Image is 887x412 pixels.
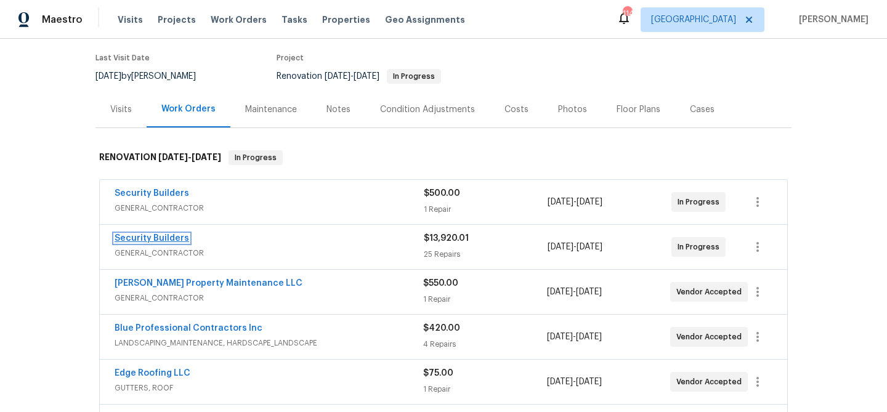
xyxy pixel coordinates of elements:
[192,153,221,161] span: [DATE]
[548,243,573,251] span: [DATE]
[281,15,307,24] span: Tasks
[676,331,747,343] span: Vendor Accepted
[547,288,573,296] span: [DATE]
[115,202,424,214] span: GENERAL_CONTRACTOR
[548,196,602,208] span: -
[423,324,460,333] span: $420.00
[577,198,602,206] span: [DATE]
[424,203,548,216] div: 1 Repair
[424,189,460,198] span: $500.00
[118,14,143,26] span: Visits
[623,7,631,20] div: 114
[95,69,211,84] div: by [PERSON_NAME]
[158,14,196,26] span: Projects
[245,103,297,116] div: Maintenance
[325,72,379,81] span: -
[277,72,441,81] span: Renovation
[504,103,529,116] div: Costs
[423,293,546,305] div: 1 Repair
[547,378,573,386] span: [DATE]
[676,286,747,298] span: Vendor Accepted
[676,376,747,388] span: Vendor Accepted
[617,103,660,116] div: Floor Plans
[115,279,302,288] a: [PERSON_NAME] Property Maintenance LLC
[576,333,602,341] span: [DATE]
[547,286,602,298] span: -
[547,376,602,388] span: -
[115,234,189,243] a: Security Builders
[388,73,440,80] span: In Progress
[558,103,587,116] div: Photos
[678,241,724,253] span: In Progress
[423,383,546,395] div: 1 Repair
[158,153,221,161] span: -
[115,247,424,259] span: GENERAL_CONTRACTOR
[158,153,188,161] span: [DATE]
[95,72,121,81] span: [DATE]
[385,14,465,26] span: Geo Assignments
[322,14,370,26] span: Properties
[576,378,602,386] span: [DATE]
[678,196,724,208] span: In Progress
[115,369,190,378] a: Edge Roofing LLC
[354,72,379,81] span: [DATE]
[325,72,350,81] span: [DATE]
[794,14,869,26] span: [PERSON_NAME]
[424,234,469,243] span: $13,920.01
[423,369,453,378] span: $75.00
[547,331,602,343] span: -
[115,292,423,304] span: GENERAL_CONTRACTOR
[547,333,573,341] span: [DATE]
[115,189,189,198] a: Security Builders
[211,14,267,26] span: Work Orders
[326,103,350,116] div: Notes
[95,54,150,62] span: Last Visit Date
[424,248,548,261] div: 25 Repairs
[651,14,736,26] span: [GEOGRAPHIC_DATA]
[115,337,423,349] span: LANDSCAPING_MAINTENANCE, HARDSCAPE_LANDSCAPE
[99,150,221,165] h6: RENOVATION
[576,288,602,296] span: [DATE]
[548,241,602,253] span: -
[277,54,304,62] span: Project
[577,243,602,251] span: [DATE]
[380,103,475,116] div: Condition Adjustments
[42,14,83,26] span: Maestro
[423,279,458,288] span: $550.00
[115,382,423,394] span: GUTTERS, ROOF
[548,198,573,206] span: [DATE]
[110,103,132,116] div: Visits
[690,103,715,116] div: Cases
[95,138,792,177] div: RENOVATION [DATE]-[DATE]In Progress
[161,103,216,115] div: Work Orders
[230,151,281,164] span: In Progress
[115,324,262,333] a: Blue Professional Contractors Inc
[423,338,546,350] div: 4 Repairs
